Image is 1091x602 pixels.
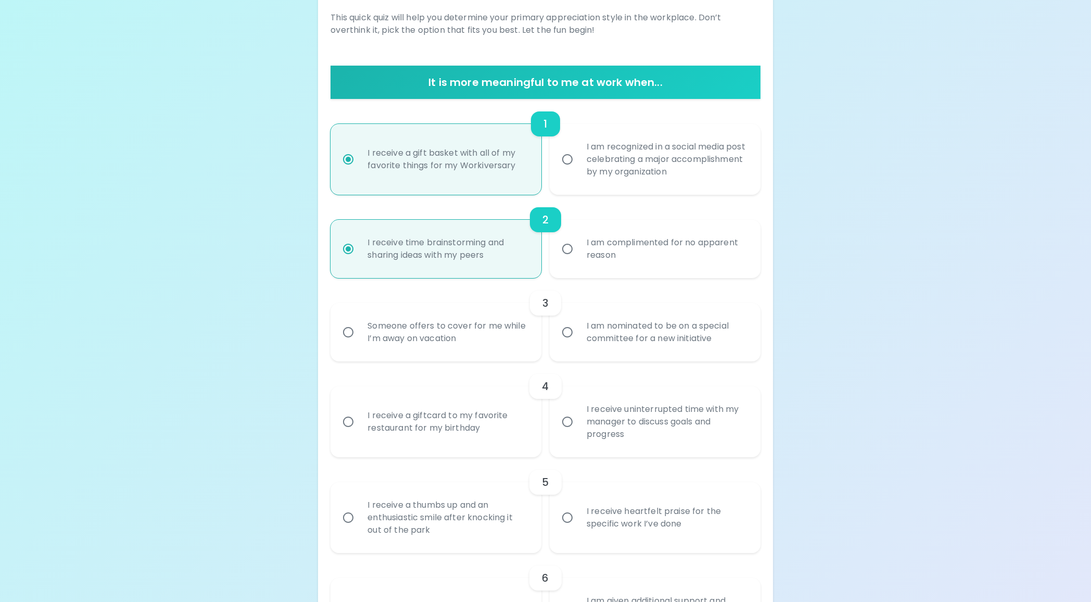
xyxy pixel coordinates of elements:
[359,134,536,184] div: I receive a gift basket with all of my favorite things for my Workiversary
[331,195,760,278] div: choice-group-check
[578,128,755,191] div: I am recognized in a social media post celebrating a major accomplishment by my organization
[542,378,549,395] h6: 4
[359,486,536,549] div: I receive a thumbs up and an enthusiastic smile after knocking it out of the park
[335,74,756,91] h6: It is more meaningful to me at work when...
[578,493,755,543] div: I receive heartfelt praise for the specific work I’ve done
[359,397,536,447] div: I receive a giftcard to my favorite restaurant for my birthday
[578,224,755,274] div: I am complimented for no apparent reason
[578,391,755,453] div: I receive uninterrupted time with my manager to discuss goals and progress
[542,211,549,228] h6: 2
[543,116,547,132] h6: 1
[331,11,760,36] p: This quick quiz will help you determine your primary appreciation style in the workplace. Don’t o...
[331,99,760,195] div: choice-group-check
[331,278,760,361] div: choice-group-check
[578,307,755,357] div: I am nominated to be on a special committee for a new initiative
[359,307,536,357] div: Someone offers to cover for me while I’m away on vacation
[331,361,760,457] div: choice-group-check
[359,224,536,274] div: I receive time brainstorming and sharing ideas with my peers
[542,474,549,491] h6: 5
[542,295,549,311] h6: 3
[331,457,760,553] div: choice-group-check
[542,570,549,586] h6: 6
